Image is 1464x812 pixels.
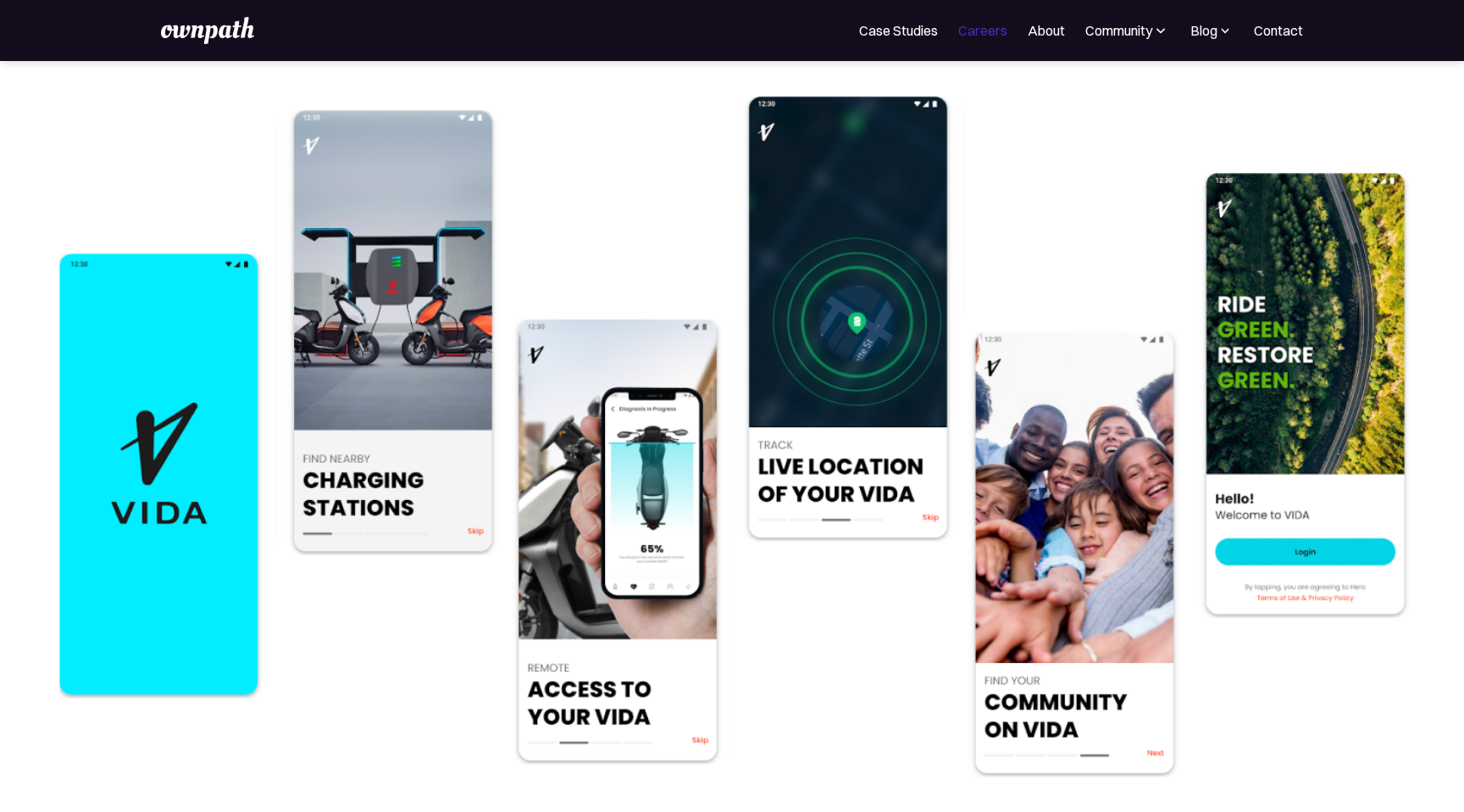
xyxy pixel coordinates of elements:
div: Community [1085,20,1152,41]
a: Careers [958,20,1007,41]
a: About [1028,20,1065,41]
div: Blog [1189,20,1234,41]
div: Blog [1190,20,1217,41]
div: Community [1085,20,1169,41]
a: Contact [1254,20,1303,41]
a: Case Studies [859,20,938,41]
